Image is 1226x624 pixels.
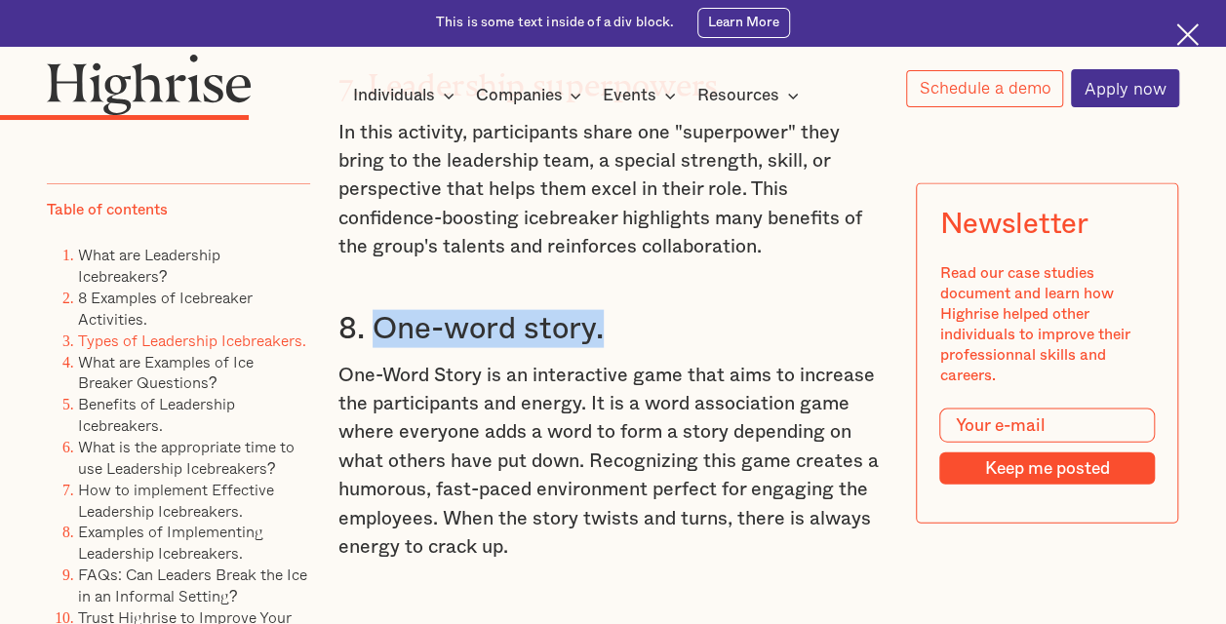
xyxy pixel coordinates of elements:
[78,520,263,565] a: Examples of Implementing Leadership Icebreakers.
[940,452,1155,485] input: Keep me posted
[697,8,790,37] a: Learn More
[78,435,295,480] a: What is the appropriate time to use Leadership Icebreakers?
[78,392,235,437] a: Benefits of Leadership Icebreakers.
[1071,69,1179,107] a: Apply now
[78,286,253,331] a: 8 Examples of Icebreaker Activities.
[475,84,562,107] div: Companies
[1176,23,1199,46] img: Cross icon
[78,329,306,352] a: Types of Leadership Icebreakers.
[603,84,656,107] div: Events
[353,84,460,107] div: Individuals
[338,119,889,262] p: In this activity, participants share one "superpower" they bring to the leadership team, a specia...
[603,84,682,107] div: Events
[475,84,587,107] div: Companies
[338,310,889,348] h3: 8. One-word story.
[78,349,254,394] a: What are Examples of Ice Breaker Questions?
[940,208,1088,241] div: Newsletter
[697,84,805,107] div: Resources
[78,563,307,607] a: FAQs: Can Leaders Break the Ice in an Informal Setting?
[906,70,1064,107] a: Schedule a demo
[353,84,435,107] div: Individuals
[697,84,779,107] div: Resources
[940,409,1155,443] input: Your e-mail
[47,200,168,220] div: Table of contents
[338,362,889,563] p: One-Word Story is an interactive game that aims to increase the participants and energy. It is a ...
[78,243,220,288] a: What are Leadership Icebreakers?
[940,263,1155,385] div: Read our case studies document and learn how Highrise helped other individuals to improve their p...
[78,478,274,523] a: How to implement Effective Leadership Icebreakers.
[47,54,252,115] img: Highrise logo
[436,14,675,32] div: This is some text inside of a div block.
[940,409,1155,485] form: Modal Form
